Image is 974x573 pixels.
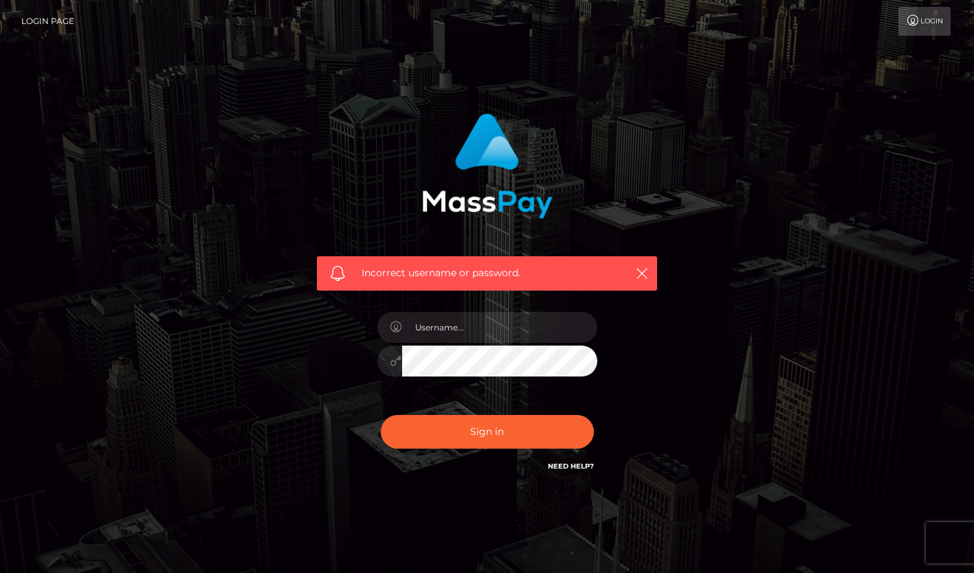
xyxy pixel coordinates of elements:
span: Incorrect username or password. [362,266,612,280]
input: Username... [402,312,597,343]
button: Sign in [381,415,594,449]
a: Need Help? [548,462,594,471]
img: MassPay Login [422,113,553,218]
a: Login Page [21,7,74,36]
a: Login [898,7,951,36]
